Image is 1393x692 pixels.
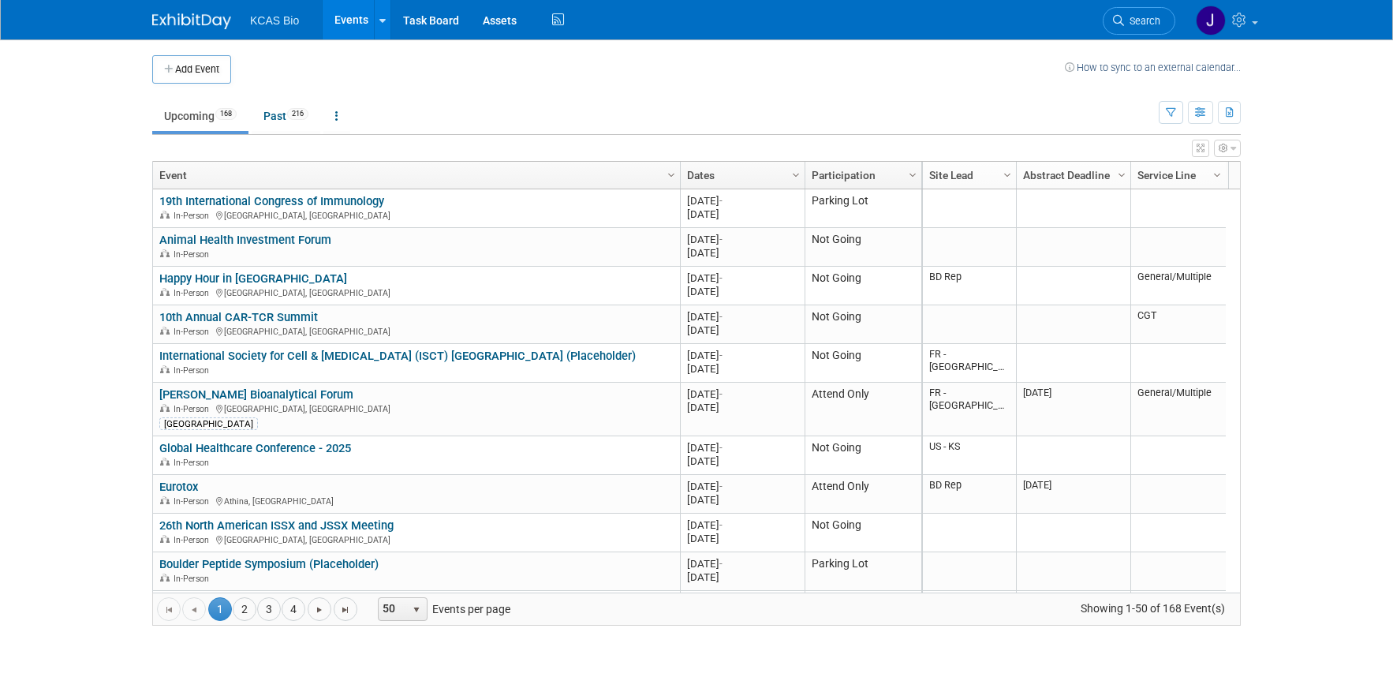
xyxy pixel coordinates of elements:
a: Service Line [1137,162,1216,189]
div: [DATE] [687,441,797,454]
span: Go to the next page [313,604,326,616]
a: Column Settings [663,162,681,185]
div: [GEOGRAPHIC_DATA], [GEOGRAPHIC_DATA] [159,402,673,415]
span: In-Person [174,211,214,221]
td: CGT [1130,305,1226,344]
img: In-Person Event [160,496,170,504]
img: Jason Hannah [1196,6,1226,36]
span: Events per page [358,597,526,621]
span: - [719,311,723,323]
a: Global Healthcare Conference - 2025 [159,441,351,455]
td: Parking Lot [805,552,921,591]
span: - [719,388,723,400]
div: [DATE] [687,246,797,260]
a: Animal Health Investment Forum [159,233,331,247]
a: Go to the next page [308,597,331,621]
span: Column Settings [665,169,678,181]
span: select [410,604,423,616]
td: [DATE] [1016,383,1130,436]
a: International Society for Cell & [MEDICAL_DATA] (ISCT) [GEOGRAPHIC_DATA] (Placeholder) [159,349,636,363]
span: In-Person [174,496,214,507]
div: [GEOGRAPHIC_DATA] [159,417,258,430]
span: In-Person [174,365,214,376]
td: Not Going [805,228,921,267]
div: [DATE] [687,233,797,246]
div: Athina, [GEOGRAPHIC_DATA] [159,494,673,507]
span: - [719,481,723,492]
span: Column Settings [1211,169,1223,181]
td: Attend Only [805,475,921,514]
div: [DATE] [687,208,797,221]
a: Column Settings [999,162,1017,185]
div: [DATE] [687,480,797,493]
td: FR - [GEOGRAPHIC_DATA] [923,383,1016,436]
td: Attend Only [805,591,921,630]
span: In-Person [174,458,214,468]
span: - [719,558,723,570]
td: Parking Lot [805,189,921,228]
div: [GEOGRAPHIC_DATA], [GEOGRAPHIC_DATA] [159,533,673,546]
a: Participation [812,162,911,189]
div: [DATE] [687,271,797,285]
span: - [719,519,723,531]
span: Go to the last page [339,604,352,616]
a: Dates [687,162,794,189]
a: Past216 [252,101,320,131]
span: - [719,234,723,245]
a: Search [1103,7,1175,35]
div: [DATE] [687,454,797,468]
span: In-Person [174,327,214,337]
span: 1 [208,597,232,621]
span: Go to the previous page [188,604,200,616]
span: In-Person [174,249,214,260]
span: - [719,442,723,454]
td: [MEDICAL_DATA] [1130,591,1226,630]
td: General/Multiple [1130,267,1226,305]
a: 3 [257,597,281,621]
img: In-Person Event [160,288,170,296]
td: General/Multiple [1130,383,1226,436]
td: BD Rep [923,475,1016,514]
span: Go to the first page [162,604,175,616]
a: Column Settings [788,162,805,185]
td: Not Going [805,344,921,383]
a: How to sync to an external calendar... [1065,62,1241,73]
a: 19th International Congress of Immunology [159,194,384,208]
a: Eurotox [159,480,198,494]
a: Upcoming168 [152,101,248,131]
span: - [719,272,723,284]
a: Column Settings [1114,162,1131,185]
td: BD Rep [923,267,1016,305]
td: FR - [GEOGRAPHIC_DATA] [923,344,1016,383]
div: [GEOGRAPHIC_DATA], [GEOGRAPHIC_DATA] [159,208,673,222]
span: - [719,350,723,361]
a: 26th North American ISSX and JSSX Meeting [159,518,394,533]
a: Event [159,162,670,189]
span: In-Person [174,288,214,298]
img: In-Person Event [160,404,170,412]
td: Attend Only [805,383,921,436]
span: In-Person [174,574,214,584]
span: Search [1124,15,1160,27]
div: [DATE] [687,324,797,337]
td: Not Going [805,305,921,344]
span: In-Person [174,535,214,545]
img: In-Person Event [160,574,170,582]
a: [PERSON_NAME] Bioanalytical Forum [159,387,353,402]
a: Go to the last page [334,597,357,621]
div: [DATE] [687,570,797,584]
td: [DATE] [1016,475,1130,514]
img: In-Person Event [160,365,170,373]
div: [DATE] [687,532,797,545]
span: KCAS Bio [250,14,299,27]
div: [DATE] [687,310,797,324]
a: Go to the previous page [182,597,206,621]
a: 10th Annual CAR-TCR Summit [159,310,318,324]
td: US - KS [923,436,1016,475]
td: Not Going [805,514,921,552]
div: [DATE] [687,401,797,414]
div: [DATE] [687,493,797,507]
div: [GEOGRAPHIC_DATA], [GEOGRAPHIC_DATA] [159,286,673,299]
span: Column Settings [1001,169,1014,181]
div: [GEOGRAPHIC_DATA], [GEOGRAPHIC_DATA] [159,324,673,338]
